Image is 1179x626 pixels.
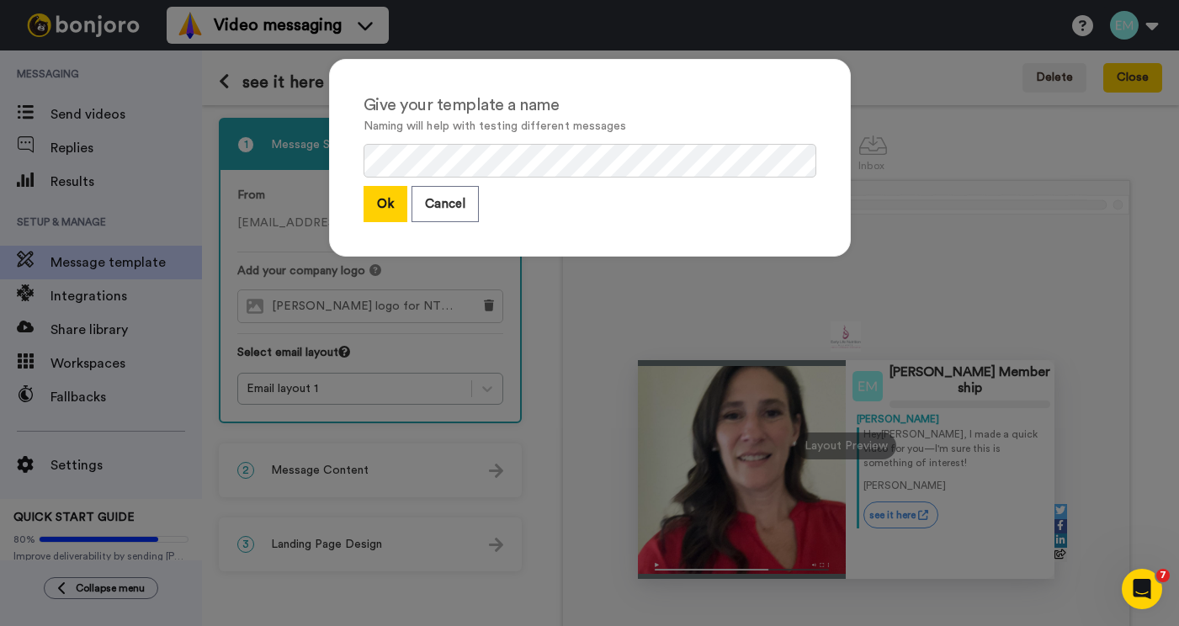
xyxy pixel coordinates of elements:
span: 7 [1156,569,1170,582]
button: Ok [364,186,407,222]
p: Naming will help with testing different messages [364,118,816,135]
div: Give your template a name [364,93,816,118]
iframe: Intercom live chat [1122,569,1162,609]
button: Cancel [412,186,479,222]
